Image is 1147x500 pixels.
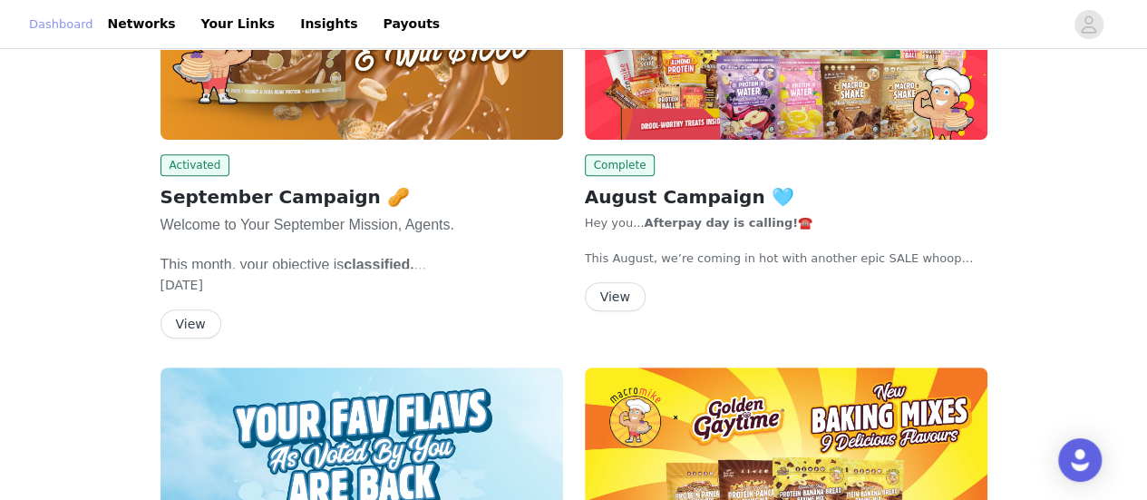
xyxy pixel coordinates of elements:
p: Hey you... ☎️ [585,214,987,232]
a: Dashboard [29,15,93,34]
strong: Afterpay day is calling! [644,216,798,230]
span: Activated [160,154,230,176]
h2: September Campaign 🥜 [160,183,563,211]
button: View [160,309,221,338]
span: This month, your objective is [160,257,345,272]
span: [DATE] [160,278,203,292]
span: Complete [585,154,656,176]
a: View [160,318,221,331]
div: avatar [1080,10,1097,39]
a: Insights [289,4,368,44]
a: Your Links [190,4,287,44]
span: Welcome to Your September Mission, Agents. [160,217,454,232]
h2: August Campaign 🩵 [585,183,987,211]
a: Payouts [372,4,451,44]
div: Open Intercom Messenger [1058,438,1102,482]
p: This August, we’re coming in hot with another epic SALE whoop whoop! 🥵 [585,250,987,268]
a: Networks [97,4,187,44]
button: View [585,282,646,311]
span: classified. [344,257,425,272]
a: View [585,290,646,304]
